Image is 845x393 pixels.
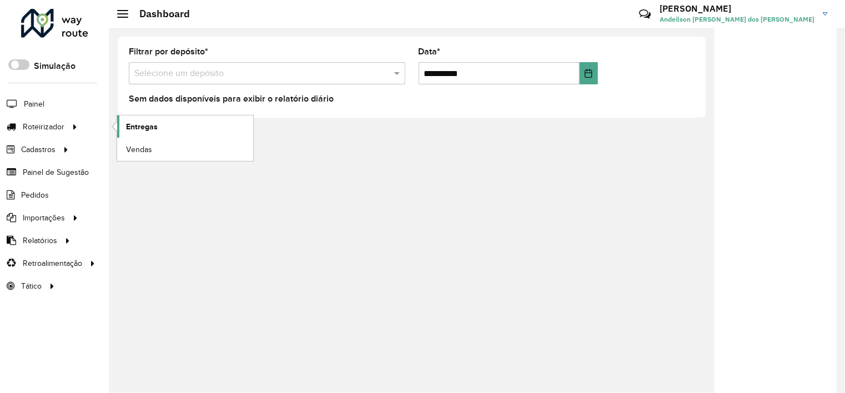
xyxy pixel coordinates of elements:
[23,235,57,246] span: Relatórios
[419,45,441,58] label: Data
[24,98,44,110] span: Painel
[21,144,56,155] span: Cadastros
[21,189,49,201] span: Pedidos
[23,167,89,178] span: Painel de Sugestão
[129,45,208,58] label: Filtrar por depósito
[23,258,82,269] span: Retroalimentação
[23,212,65,224] span: Importações
[633,2,657,26] a: Contato Rápido
[34,59,76,73] label: Simulação
[21,280,42,292] span: Tático
[129,92,334,105] label: Sem dados disponíveis para exibir o relatório diário
[126,144,152,155] span: Vendas
[117,138,253,160] a: Vendas
[23,121,64,133] span: Roteirizador
[117,115,253,138] a: Entregas
[660,3,814,14] h3: [PERSON_NAME]
[128,8,190,20] h2: Dashboard
[660,14,814,24] span: Andeilson [PERSON_NAME] dos [PERSON_NAME]
[580,62,598,84] button: Choose Date
[126,121,158,133] span: Entregas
